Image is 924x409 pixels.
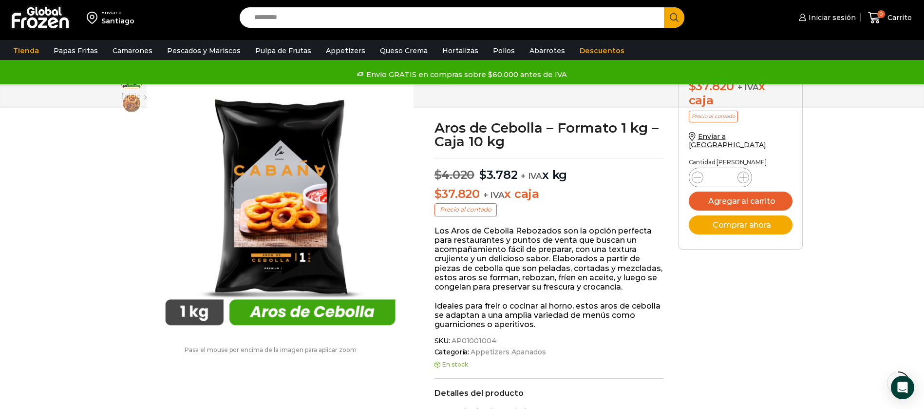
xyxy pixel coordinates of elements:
button: Search button [664,7,684,28]
img: address-field-icon.svg [87,9,101,26]
p: x kg [434,158,664,182]
span: 0 [877,10,885,18]
h2: Detalles del producto [434,389,664,398]
a: Enviar a [GEOGRAPHIC_DATA] [689,132,767,149]
a: Appetizers [321,41,370,60]
p: Pasa el mouse por encima de la imagen para aplicar zoom [121,347,420,353]
a: Hortalizas [437,41,483,60]
p: Ideales para freír o cocinar al horno, estos aros de cebolla se adaptan a una amplia variedad de ... [434,301,664,330]
span: + IVA [521,171,542,181]
p: Cantidad [PERSON_NAME] [689,159,793,166]
span: Iniciar sesión [806,13,856,22]
p: x caja [434,187,664,201]
a: Abarrotes [525,41,570,60]
a: Queso Crema [375,41,433,60]
bdi: 3.782 [479,168,518,182]
span: Categoría: [434,348,664,356]
a: Iniciar sesión [796,8,856,27]
p: Precio al contado [434,203,497,216]
span: $ [689,79,696,93]
a: Pescados y Mariscos [162,41,245,60]
a: Appetizers Apanados [469,348,546,356]
span: aros-de-cebolla [122,94,141,113]
p: En stock [434,361,664,368]
span: + IVA [737,82,759,92]
bdi: 4.020 [434,168,475,182]
a: Tienda [8,41,44,60]
span: $ [434,168,442,182]
div: Santiago [101,16,134,26]
button: Comprar ahora [689,215,793,234]
span: $ [434,187,442,201]
a: Papas Fritas [49,41,103,60]
p: Precio al contado [689,111,738,122]
bdi: 37.820 [434,187,480,201]
a: Camarones [108,41,157,60]
input: Product quantity [711,171,730,184]
a: Descuentos [575,41,629,60]
h1: Aros de Cebolla – Formato 1 kg – Caja 10 kg [434,121,664,148]
div: x caja [689,79,793,108]
button: Agregar al carrito [689,192,793,211]
span: Carrito [885,13,912,22]
span: AP01001004 [450,337,497,345]
div: Enviar a [101,9,134,16]
p: Los Aros de Cebolla Rebozados son la opción perfecta para restaurantes y puntos de venta que busc... [434,226,664,292]
a: Pulpa de Frutas [250,41,316,60]
a: Pollos [488,41,520,60]
span: $ [479,168,487,182]
a: 0 Carrito [866,6,914,29]
span: + IVA [483,190,505,200]
span: SKU: [434,337,664,345]
div: Open Intercom Messenger [891,376,914,399]
bdi: 37.820 [689,79,734,93]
